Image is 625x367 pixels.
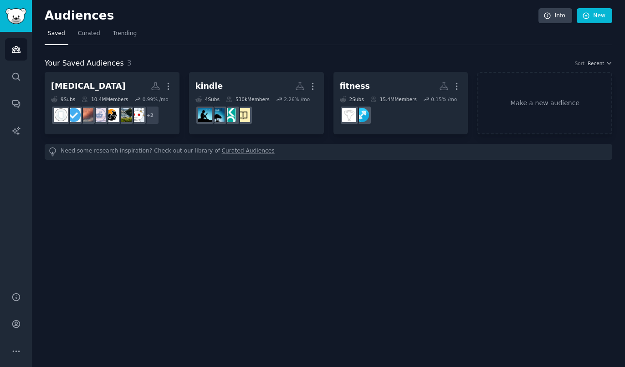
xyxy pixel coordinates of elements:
[51,96,75,102] div: 9 Sub s
[538,8,572,24] a: Info
[222,147,275,157] a: Curated Audiences
[210,108,225,122] img: kindlejailbreak
[195,81,223,92] div: kindle
[588,60,604,66] span: Recent
[198,108,212,122] img: kindle
[45,58,124,69] span: Your Saved Audiences
[143,96,169,102] div: 0.99 % /mo
[45,72,179,134] a: [MEDICAL_DATA]9Subs10.4MMembers0.99% /mo+2productivitydigitaldetoxselfhelpDecidingToBeBetterselfi...
[79,108,93,122] img: selfimprovementday
[477,72,612,134] a: Make a new audience
[226,96,270,102] div: 530k Members
[333,72,468,134] a: fitness2Subs15.4MMembers0.15% /mobeginnerfitnessFitness
[130,108,144,122] img: productivity
[5,8,26,24] img: GummySearch logo
[78,30,100,38] span: Curated
[340,96,364,102] div: 2 Sub s
[223,108,237,122] img: koreader
[189,72,324,134] a: kindle4Subs530kMembers2.26% /moereaderkoreaderkindlejailbreakkindle
[45,9,538,23] h2: Audiences
[342,108,356,122] img: Fitness
[113,30,137,38] span: Trending
[431,96,457,102] div: 0.15 % /mo
[127,59,132,67] span: 3
[92,108,106,122] img: DecidingToBeBetter
[51,81,126,92] div: [MEDICAL_DATA]
[67,108,81,122] img: getdisciplined
[577,8,612,24] a: New
[105,108,119,122] img: selfhelp
[355,108,369,122] img: beginnerfitness
[236,108,250,122] img: ereader
[340,81,370,92] div: fitness
[370,96,417,102] div: 15.4M Members
[75,26,103,45] a: Curated
[110,26,140,45] a: Trending
[118,108,132,122] img: digitaldetox
[195,96,220,102] div: 4 Sub s
[284,96,310,102] div: 2.26 % /mo
[45,26,68,45] a: Saved
[575,60,585,66] div: Sort
[588,60,612,66] button: Recent
[140,106,159,125] div: + 2
[54,108,68,122] img: digitalminimalism
[45,144,612,160] div: Need some research inspiration? Check out our library of
[82,96,128,102] div: 10.4M Members
[48,30,65,38] span: Saved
